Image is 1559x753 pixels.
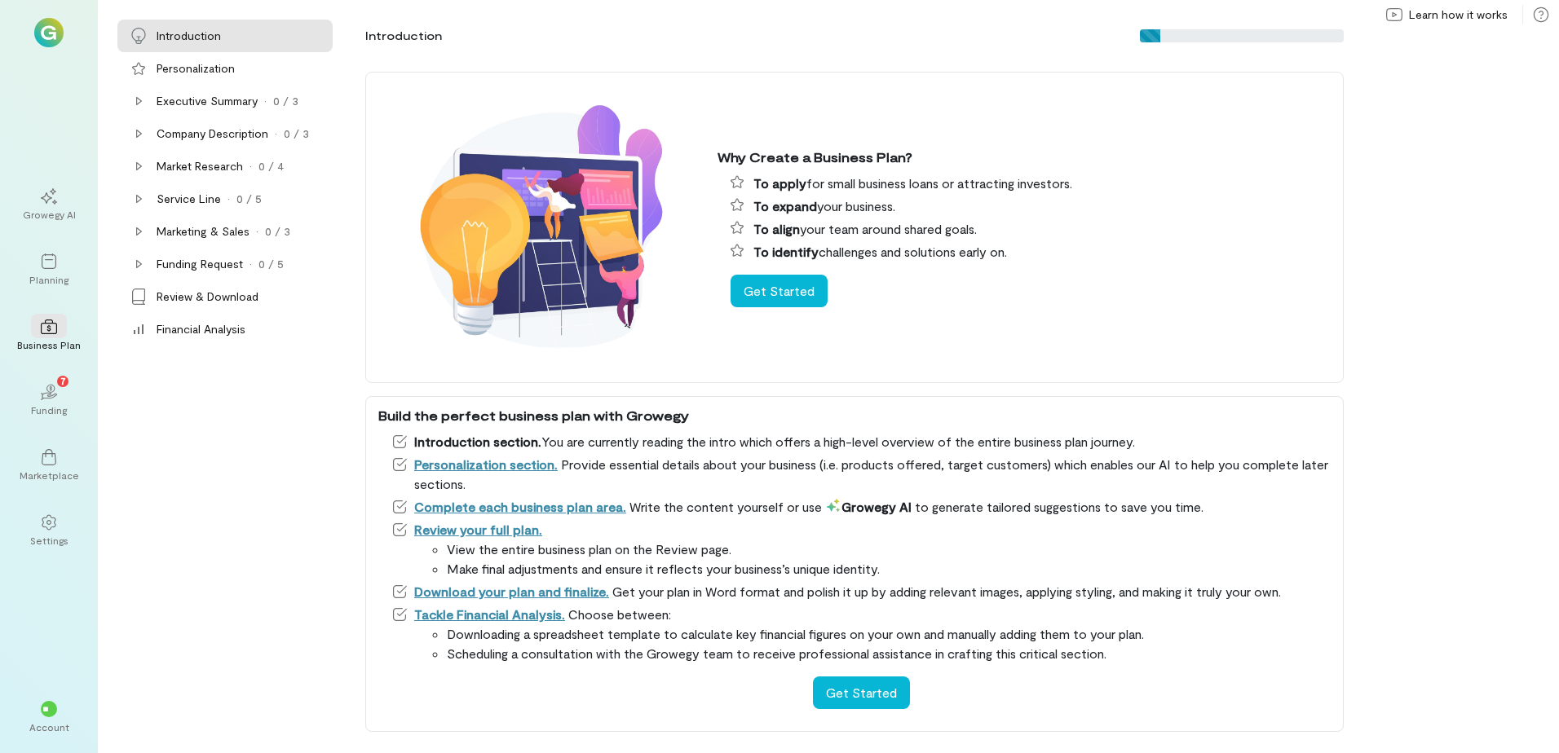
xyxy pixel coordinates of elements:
div: Funding [31,403,67,416]
a: Download your plan and finalize. [414,583,609,599]
div: Why Create a Business Plan? [718,148,1331,167]
button: Get Started [813,676,910,709]
div: Growegy AI [23,208,76,221]
div: · [275,125,277,142]
li: You are currently reading the intro which offers a high-level overview of the entire business pla... [391,432,1331,451]
a: Tackle Financial Analysis. [414,606,565,622]
div: Review & Download [157,288,258,305]
div: Build the perfect business plan with Growegy [378,406,1331,425]
a: Personalization section. [414,456,558,472]
div: Planning [29,273,68,286]
div: Company Description [157,125,268,142]
span: To align [753,221,800,236]
li: challenges and solutions early on. [731,242,1331,262]
div: Service Line [157,191,221,207]
li: View the entire business plan on the Review page. [447,539,1331,559]
span: Introduction section. [414,434,541,449]
li: Make final adjustments and ensure it reflects your business’s unique identity. [447,559,1331,579]
div: 0 / 5 [236,191,262,207]
div: Market Research [157,158,243,174]
div: Business Plan [17,338,81,351]
li: Scheduling a consultation with the Growegy team to receive professional assistance in crafting th... [447,644,1331,663]
div: 0 / 3 [284,125,309,142]
a: Planning [20,240,78,299]
a: Complete each business plan area. [414,499,626,514]
li: Choose between: [391,605,1331,663]
li: your business. [731,196,1331,216]
li: Downloading a spreadsheet template to calculate key financial figures on your own and manually ad... [447,624,1331,644]
button: Get Started [731,275,828,307]
span: Growegy AI [825,499,912,514]
li: your team around shared goals. [731,219,1331,239]
div: · [250,158,252,174]
a: Settings [20,501,78,560]
div: Funding Request [157,256,243,272]
img: Why create a business plan [378,81,704,373]
div: Introduction [365,28,442,44]
span: 7 [60,373,66,388]
div: Marketplace [20,469,79,482]
div: Introduction [157,28,221,44]
a: Funding [20,371,78,429]
div: Account [29,720,69,733]
li: for small business loans or attracting investors. [731,174,1331,193]
span: To apply [753,175,806,191]
li: Provide essential details about your business (i.e. products offered, target customers) which ena... [391,455,1331,494]
a: Review your full plan. [414,522,542,537]
div: Executive Summary [157,93,258,109]
div: 0 / 4 [258,158,284,174]
span: To expand [753,198,817,214]
div: Financial Analysis [157,321,245,337]
div: Personalization [157,60,235,77]
div: 0 / 3 [273,93,298,109]
li: Get your plan in Word format and polish it up by adding relevant images, applying styling, and ma... [391,582,1331,601]
div: · [250,256,252,272]
div: Settings [30,534,68,547]
div: · [227,191,230,207]
span: Learn how it works [1409,7,1508,23]
div: · [264,93,267,109]
span: To identify [753,244,819,259]
div: · [256,223,258,240]
div: 0 / 5 [258,256,284,272]
div: Marketing & Sales [157,223,250,240]
div: 0 / 3 [265,223,290,240]
li: Write the content yourself or use to generate tailored suggestions to save you time. [391,497,1331,517]
a: Growegy AI [20,175,78,234]
a: Business Plan [20,306,78,364]
a: Marketplace [20,436,78,495]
